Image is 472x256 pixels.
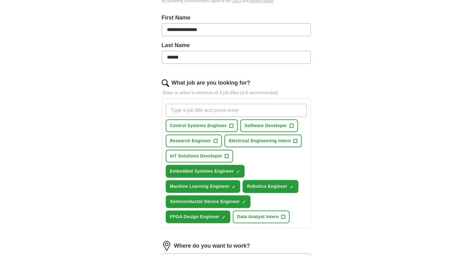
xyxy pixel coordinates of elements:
img: search.png [162,79,169,87]
button: Software Developer [240,119,298,132]
button: FPGA Design Engineer✓ [166,210,231,223]
span: Semiconductor Device Engineer [170,198,240,205]
span: ✓ [236,169,240,174]
span: ✓ [232,184,236,189]
span: ✓ [222,215,226,220]
span: ✓ [242,200,246,205]
button: Semiconductor Device Engineer✓ [166,195,251,208]
p: Enter or select a minimum of 3 job titles (4-8 recommended) [162,90,311,96]
button: Electrical Engineering Intern [224,135,302,147]
label: Last Name [162,41,311,50]
button: Data Analyst Intern [233,210,290,223]
button: Research Engineer [166,135,222,147]
span: Control Systems Engineer [170,122,227,129]
span: IoT Solutions Developer [170,153,222,159]
span: Embedded Systems Engineer [170,168,234,174]
button: Robotics Engineer✓ [243,180,298,193]
button: Control Systems Engineer [166,119,238,132]
label: What job are you looking for? [172,79,250,87]
button: IoT Solutions Developer [166,150,233,162]
img: location.png [162,241,172,251]
span: Machine Learning Engineer [170,183,230,190]
label: First Name [162,14,311,22]
span: Software Developer [245,122,287,129]
button: Machine Learning Engineer✓ [166,180,240,193]
span: Data Analyst Intern [237,214,279,220]
span: Robotics Engineer [247,183,287,190]
label: Where do you want to work? [174,242,250,250]
span: Electrical Engineering Intern [229,138,291,144]
span: ✓ [290,184,294,189]
button: Embedded Systems Engineer✓ [166,165,245,178]
span: FPGA Design Engineer [170,214,220,220]
input: Type a job title and press enter [166,104,307,117]
span: Research Engineer [170,138,211,144]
